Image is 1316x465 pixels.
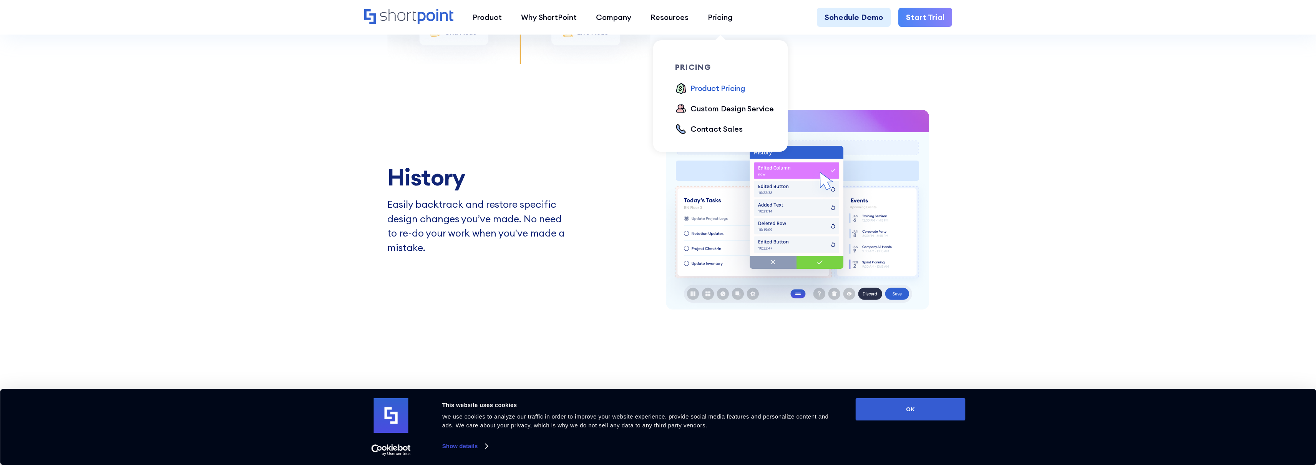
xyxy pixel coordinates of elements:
[586,8,641,27] a: Company
[675,83,745,95] a: Product Pricing
[666,110,929,309] img: Page Builder History
[690,103,774,114] div: Custom Design Service
[675,63,783,71] div: pricing
[817,8,891,27] a: Schedule Demo
[898,8,952,27] a: Start Trial
[856,398,966,420] button: OK
[641,8,698,27] a: Resources
[596,12,631,23] div: Company
[442,440,488,452] a: Show details
[463,8,511,27] a: Product
[651,12,689,23] div: Resources
[374,398,408,433] img: logo
[357,444,425,456] a: Usercentrics Cookiebot - opens in a new window
[690,123,742,135] div: Contact Sales
[675,123,742,136] a: Contact Sales
[511,8,586,27] a: Why ShortPoint
[698,8,742,27] a: Pricing
[708,12,733,23] div: Pricing
[473,12,502,23] div: Product
[387,164,572,190] h3: History
[690,83,745,94] div: Product Pricing
[521,12,577,23] div: Why ShortPoint
[387,197,572,255] p: Easily backtrack and restore specific design changes you’ve made. No need to re-do your work when...
[675,103,774,116] a: Custom Design Service
[364,9,454,25] a: Home
[442,400,838,410] div: This website uses cookies
[442,413,829,429] span: We use cookies to analyze our traffic in order to improve your website experience, provide social...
